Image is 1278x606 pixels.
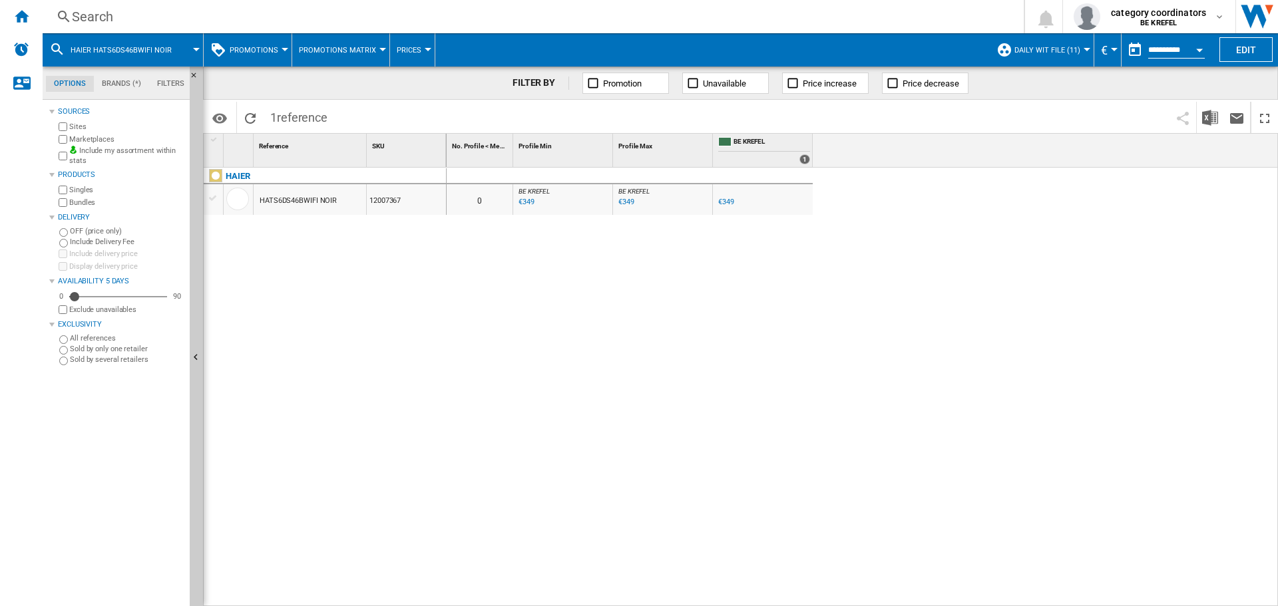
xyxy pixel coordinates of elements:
input: Bundles [59,198,67,207]
div: Daily WIT File (11) [996,33,1087,67]
span: BE KREFEL [734,137,810,148]
div: Sort None [449,134,513,154]
div: Last updated : Thursday, 21 August 2025 10:11 [618,198,634,206]
button: Maximize [1251,102,1278,133]
input: Sold by only one retailer [59,346,68,355]
md-tab-item: Filters [149,76,192,92]
span: € [1101,43,1108,57]
div: Sort None [256,134,366,154]
md-tab-item: Options [46,76,94,92]
div: Profile Max Sort None [616,134,712,154]
button: HAIER HATS6DS46BWIFI NOIR [71,33,185,67]
label: Include Delivery Fee [70,237,184,247]
input: Singles [59,186,67,194]
span: category coordinators [1111,6,1206,19]
label: Exclude unavailables [69,305,184,315]
button: Download in Excel [1197,102,1223,133]
input: Display delivery price [59,262,67,271]
button: Price decrease [882,73,968,94]
button: Edit [1219,37,1273,62]
span: Price increase [803,78,857,88]
div: Sources [58,106,184,117]
button: Prices [397,33,428,67]
span: Profile Max [618,142,652,150]
label: All references [70,333,184,343]
md-slider: Availability [69,290,167,303]
input: Display delivery price [59,305,67,314]
div: Sort None [369,134,446,154]
div: Sort None [616,134,712,154]
span: BE KREFEL [618,188,650,195]
div: Sort None [226,134,253,154]
button: € [1101,33,1114,67]
span: Promotions Matrix [299,46,376,55]
div: 90 [170,291,184,301]
div: Search [72,7,989,26]
div: Products [58,170,184,180]
button: Open calendar [1187,36,1211,60]
button: Price increase [782,73,869,94]
div: 12007367 [367,184,446,215]
span: reference [277,110,327,124]
label: Singles [69,185,184,195]
input: All references [59,335,68,344]
input: Sold by several retailers [59,357,68,365]
span: Price decrease [903,78,959,88]
img: alerts-logo.svg [13,41,29,57]
span: Prices [397,46,421,55]
span: Daily WIT File (11) [1014,46,1080,55]
div: BE KREFEL 1 offers sold by BE KREFEL [716,134,813,167]
div: SKU Sort None [369,134,446,154]
div: Last updated : Thursday, 21 August 2025 10:11 [519,198,534,206]
button: Hide [190,67,206,90]
button: Reload [237,102,264,133]
span: 1 [264,102,334,130]
label: Marketplaces [69,134,184,144]
md-tab-item: Brands (*) [94,76,149,92]
button: Send this report by email [1223,102,1250,133]
img: excel-24x24.png [1202,110,1218,126]
span: SKU [372,142,385,150]
button: Promotions [230,33,285,67]
div: Sort None [516,134,612,154]
input: OFF (price only) [59,228,68,237]
button: Promotion [582,73,669,94]
label: Include delivery price [69,249,184,259]
div: Exclusivity [58,319,184,330]
div: HAIER HATS6DS46BWIFI NOIR [49,33,196,67]
input: Include delivery price [59,249,67,258]
span: Unavailable [703,78,746,88]
label: Sites [69,122,184,132]
div: Availability 5 Days [58,276,184,287]
button: md-calendar [1122,37,1148,63]
div: 0 [447,184,513,215]
div: No. Profile < Me Sort None [449,134,513,154]
input: Marketplaces [59,135,67,144]
button: Options [206,106,233,130]
div: 0 [56,291,67,301]
label: Bundles [69,198,184,208]
input: Include Delivery Fee [59,239,68,247]
label: Include my assortment within stats [69,146,184,166]
img: profile.jpg [1074,3,1100,30]
div: Reference Sort None [256,134,366,154]
span: Promotions [230,46,278,55]
div: FILTER BY [513,76,569,90]
div: 1 offers sold by BE KREFEL [799,154,810,164]
span: BE KREFEL [519,188,550,195]
label: Sold by several retailers [70,355,184,365]
span: HAIER HATS6DS46BWIFI NOIR [71,46,172,55]
div: Profile Min Sort None [516,134,612,154]
b: BE KREFEL [1140,19,1177,27]
input: Sites [59,122,67,131]
button: Share this bookmark with others [1170,102,1196,133]
span: Promotion [603,78,642,88]
img: mysite-bg-18x18.png [69,146,77,154]
div: Last updated : Thursday, 21 August 2025 10:11 [718,198,734,206]
button: Promotions Matrix [299,33,383,67]
label: OFF (price only) [70,226,184,236]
